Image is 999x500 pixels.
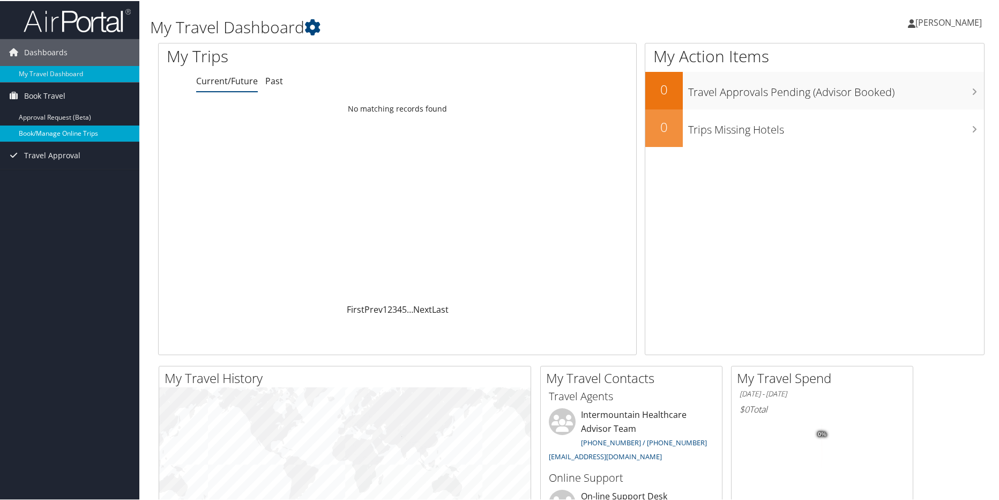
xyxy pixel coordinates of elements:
a: 4 [397,303,402,314]
a: 0Trips Missing Hotels [645,108,984,146]
a: [EMAIL_ADDRESS][DOMAIN_NAME] [549,451,662,460]
a: Last [432,303,449,314]
span: $0 [740,402,749,414]
img: airportal-logo.png [24,7,131,32]
h2: 0 [645,117,683,135]
h2: My Travel History [165,368,531,386]
span: … [407,303,413,314]
a: 3 [392,303,397,314]
h6: Total [740,402,905,414]
a: Prev [364,303,383,314]
a: First [347,303,364,314]
span: Book Travel [24,82,65,108]
a: Current/Future [196,74,258,86]
h3: Trips Missing Hotels [688,116,984,136]
a: Next [413,303,432,314]
a: 1 [383,303,387,314]
span: Dashboards [24,38,68,65]
h1: My Travel Dashboard [150,15,712,38]
a: 0Travel Approvals Pending (Advisor Booked) [645,71,984,108]
span: [PERSON_NAME] [915,16,982,27]
a: Past [265,74,283,86]
a: [PHONE_NUMBER] / [PHONE_NUMBER] [581,437,707,446]
h3: Travel Approvals Pending (Advisor Booked) [688,78,984,99]
h3: Online Support [549,469,714,484]
a: 5 [402,303,407,314]
h1: My Action Items [645,44,984,67]
h6: [DATE] - [DATE] [740,388,905,398]
li: Intermountain Healthcare Advisor Team [543,407,719,465]
h2: My Travel Spend [737,368,913,386]
h2: My Travel Contacts [546,368,722,386]
a: [PERSON_NAME] [908,5,993,38]
td: No matching records found [159,98,636,117]
span: Travel Approval [24,141,80,168]
tspan: 0% [818,430,826,437]
h1: My Trips [167,44,429,67]
h2: 0 [645,79,683,98]
h3: Travel Agents [549,388,714,403]
a: 2 [387,303,392,314]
